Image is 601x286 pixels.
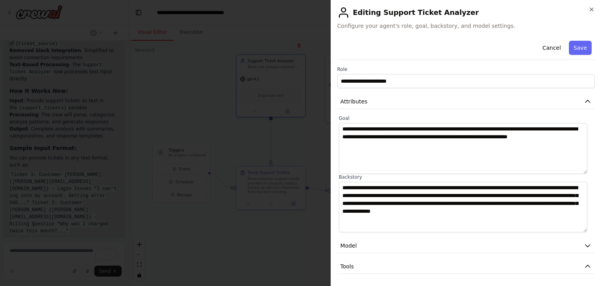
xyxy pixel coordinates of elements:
[337,22,595,30] span: Configure your agent's role, goal, backstory, and model settings.
[337,94,595,109] button: Attributes
[339,174,593,180] label: Backstory
[569,41,592,55] button: Save
[339,115,593,121] label: Goal
[340,98,367,105] span: Attributes
[340,262,354,270] span: Tools
[337,259,595,274] button: Tools
[340,242,357,250] span: Model
[337,66,595,72] label: Role
[337,6,595,19] h2: Editing Support Ticket Analyzer
[538,41,565,55] button: Cancel
[337,239,595,253] button: Model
